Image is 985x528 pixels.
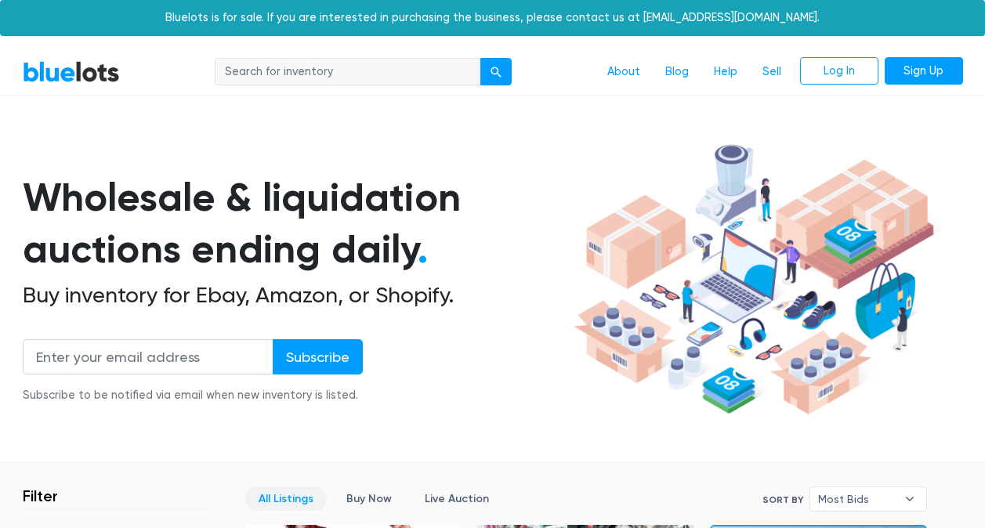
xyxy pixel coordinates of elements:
a: About [595,57,653,87]
input: Subscribe [273,339,363,374]
a: Sell [750,57,794,87]
a: Blog [653,57,701,87]
a: All Listings [245,486,327,511]
span: Most Bids [818,487,896,511]
input: Enter your email address [23,339,273,374]
h1: Wholesale & liquidation auctions ending daily [23,172,568,276]
a: Buy Now [333,486,405,511]
span: . [418,226,428,273]
h3: Filter [23,486,58,505]
a: Help [701,57,750,87]
img: hero-ee84e7d0318cb26816c560f6b4441b76977f77a177738b4e94f68c95b2b83dbb.png [568,137,940,422]
input: Search for inventory [215,58,481,86]
div: Subscribe to be notified via email when new inventory is listed. [23,387,363,404]
h2: Buy inventory for Ebay, Amazon, or Shopify. [23,282,568,309]
label: Sort By [762,493,803,507]
a: BlueLots [23,60,120,83]
a: Log In [800,57,878,85]
a: Live Auction [411,486,502,511]
b: ▾ [893,487,926,511]
a: Sign Up [885,57,963,85]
